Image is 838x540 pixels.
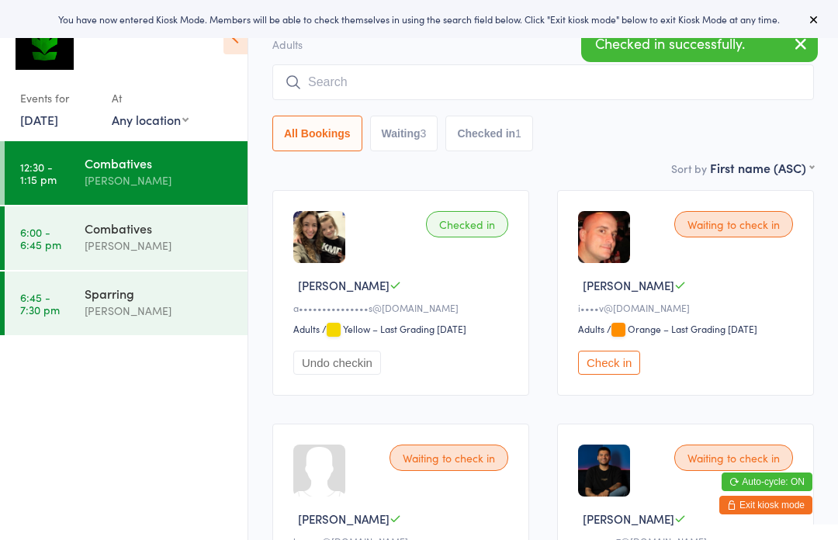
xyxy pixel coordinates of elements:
[293,301,513,314] div: a•••••••••••••••s@[DOMAIN_NAME]
[322,322,466,335] span: / Yellow – Last Grading [DATE]
[370,116,438,151] button: Waiting3
[583,277,674,293] span: [PERSON_NAME]
[674,445,793,471] div: Waiting to check in
[515,127,521,140] div: 1
[390,445,508,471] div: Waiting to check in
[5,141,248,205] a: 12:30 -1:15 pmCombatives[PERSON_NAME]
[719,496,812,514] button: Exit kiosk mode
[578,301,798,314] div: i••••v@[DOMAIN_NAME]
[426,211,508,237] div: Checked in
[581,26,818,62] div: Checked in successfully.
[578,445,630,497] img: image1750294965.png
[112,85,189,111] div: At
[20,291,60,316] time: 6:45 - 7:30 pm
[583,511,674,527] span: [PERSON_NAME]
[272,36,814,52] span: Adults
[298,511,390,527] span: [PERSON_NAME]
[20,85,96,111] div: Events for
[607,322,757,335] span: / Orange – Last Grading [DATE]
[722,472,812,491] button: Auto-cycle: ON
[578,211,630,263] img: image1751729583.png
[85,302,234,320] div: [PERSON_NAME]
[710,159,814,176] div: First name (ASC)
[112,111,189,128] div: Any location
[16,12,74,70] img: Krav Maga Defence Institute
[421,127,427,140] div: 3
[85,220,234,237] div: Combatives
[674,211,793,237] div: Waiting to check in
[272,64,814,100] input: Search
[578,322,604,335] div: Adults
[578,351,640,375] button: Check in
[293,322,320,335] div: Adults
[5,272,248,335] a: 6:45 -7:30 pmSparring[PERSON_NAME]
[298,277,390,293] span: [PERSON_NAME]
[20,226,61,251] time: 6:00 - 6:45 pm
[5,206,248,270] a: 6:00 -6:45 pmCombatives[PERSON_NAME]
[671,161,707,176] label: Sort by
[20,161,57,185] time: 12:30 - 1:15 pm
[85,154,234,171] div: Combatives
[293,211,345,263] img: image1750833876.png
[85,171,234,189] div: [PERSON_NAME]
[445,116,533,151] button: Checked in1
[85,237,234,254] div: [PERSON_NAME]
[293,351,381,375] button: Undo checkin
[20,111,58,128] a: [DATE]
[85,285,234,302] div: Sparring
[25,12,813,26] div: You have now entered Kiosk Mode. Members will be able to check themselves in using the search fie...
[272,116,362,151] button: All Bookings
